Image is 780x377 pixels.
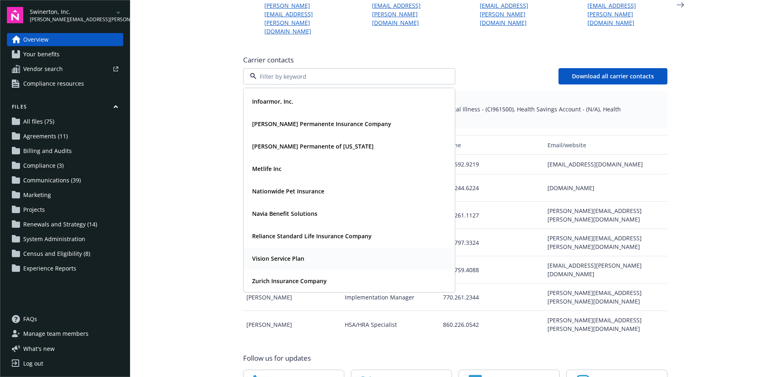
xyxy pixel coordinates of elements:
span: Census and Eligibility (8) [23,247,90,260]
input: Filter by keyword [257,72,439,81]
strong: Infoarmor, Inc. [252,98,293,105]
span: [PERSON_NAME][EMAIL_ADDRESS][PERSON_NAME][DOMAIN_NAME] [30,16,113,23]
span: FAQs [23,313,37,326]
span: System Administration [23,233,85,246]
a: Billing and Audits [7,144,123,157]
div: Implementation Manager [341,284,440,311]
span: Overview [23,33,49,46]
strong: Vision Service Plan [252,255,304,262]
div: [EMAIL_ADDRESS][PERSON_NAME][DOMAIN_NAME] [544,256,667,284]
span: Vendor search [23,62,63,75]
a: Your benefits [7,48,123,61]
a: Vendor search [7,62,123,75]
span: Agreements (11) [23,130,68,143]
div: [PERSON_NAME][EMAIL_ADDRESS][PERSON_NAME][DOMAIN_NAME] [544,229,667,256]
a: Overview [7,33,123,46]
span: Compliance (3) [23,159,64,172]
span: All files (75) [23,115,54,128]
a: [PERSON_NAME][EMAIL_ADDRESS][PERSON_NAME][DOMAIN_NAME] [264,1,344,35]
div: Phone [443,141,541,149]
div: Log out [23,357,43,370]
button: Files [7,103,123,113]
a: Agreements (11) [7,130,123,143]
div: 770.261.2344 [440,284,544,311]
button: Download all carrier contacts [558,68,667,84]
div: [PERSON_NAME] [243,311,341,338]
div: [EMAIL_ADDRESS][DOMAIN_NAME] [544,155,667,174]
button: Phone [440,135,544,155]
div: HSA/HRA Specialist [341,311,440,338]
span: Communications (39) [23,174,81,187]
span: Billing and Audits [23,144,72,157]
button: Swinerton, Inc.[PERSON_NAME][EMAIL_ADDRESS][PERSON_NAME][DOMAIN_NAME]arrowDropDown [30,7,123,23]
span: Manage team members [23,327,89,340]
a: Renewals and Strategy (14) [7,218,123,231]
a: Communications (39) [7,174,123,187]
div: 720.759.4088 [440,256,544,284]
span: Medical PPO - (3338271), HDHP PPO - (3338271), Accident - (AI961580), Critical Illness - (CI96150... [250,105,661,122]
div: [PERSON_NAME] [243,284,341,311]
strong: [PERSON_NAME] Permanente Insurance Company [252,120,391,128]
strong: Nationwide Pet Insurance [252,187,324,195]
span: Your benefits [23,48,60,61]
div: [PERSON_NAME][EMAIL_ADDRESS][PERSON_NAME][DOMAIN_NAME] [544,202,667,229]
div: 800.592.9219 [440,155,544,174]
span: Plan types [250,98,661,105]
img: navigator-logo.svg [7,7,23,23]
a: Manage team members [7,327,123,340]
div: [PERSON_NAME][EMAIL_ADDRESS][PERSON_NAME][DOMAIN_NAME] [544,284,667,311]
div: [DOMAIN_NAME] [544,174,667,202]
div: 770.261.1127 [440,202,544,229]
div: 800.244.6224 [440,174,544,202]
strong: Metlife Inc [252,165,281,173]
span: What ' s new [23,344,55,353]
span: Renewals and Strategy (14) [23,218,97,231]
a: arrowDropDown [113,7,123,17]
span: Swinerton, Inc. [30,7,113,16]
a: Experience Reports [7,262,123,275]
a: FAQs [7,313,123,326]
a: System Administration [7,233,123,246]
div: [PERSON_NAME][EMAIL_ADDRESS][PERSON_NAME][DOMAIN_NAME] [544,311,667,338]
a: Census and Eligibility (8) [7,247,123,260]
a: Compliance resources [7,77,123,90]
strong: Reliance Standard Life Insurance Company [252,232,372,240]
strong: Zurich Insurance Company [252,277,327,285]
span: Download all carrier contacts [572,72,654,80]
span: Experience Reports [23,262,76,275]
a: Projects [7,203,123,216]
strong: Navia Benefit Solutions [252,210,317,217]
button: What's new [7,344,68,353]
a: All files (75) [7,115,123,128]
strong: [PERSON_NAME] Permanente of [US_STATE] [252,142,374,150]
span: Follow us for updates [243,353,311,363]
div: Email/website [547,141,664,149]
button: Email/website [544,135,667,155]
span: Marketing [23,188,51,202]
span: Projects [23,203,45,216]
div: 601.797.3324 [440,229,544,256]
div: 860.226.0542 [440,311,544,338]
span: Carrier contacts [243,55,667,65]
a: Compliance (3) [7,159,123,172]
span: Compliance resources [23,77,84,90]
a: Marketing [7,188,123,202]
